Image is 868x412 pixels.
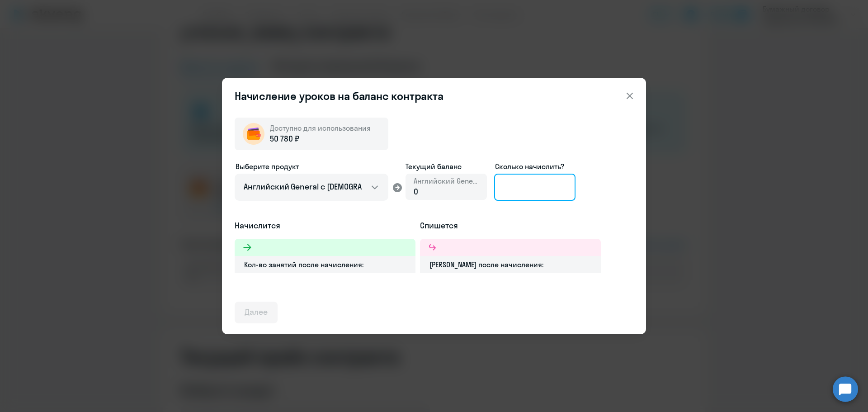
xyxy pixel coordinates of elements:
h5: Начислится [235,220,415,232]
h5: Спишется [420,220,601,232]
header: Начисление уроков на баланс контракта [222,89,646,103]
span: 50 780 ₽ [270,133,299,145]
div: Далее [245,306,268,318]
span: Текущий баланс [406,161,487,172]
button: Далее [235,302,278,323]
div: Кол-во занятий после начисления: [235,256,415,273]
span: Сколько начислить? [495,162,564,171]
span: Доступно для использования [270,123,371,133]
div: [PERSON_NAME] после начисления: [420,256,601,273]
span: 0 [414,186,418,197]
img: wallet-circle.png [243,123,264,145]
span: Английский General [414,176,479,186]
span: Выберите продукт [236,162,299,171]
